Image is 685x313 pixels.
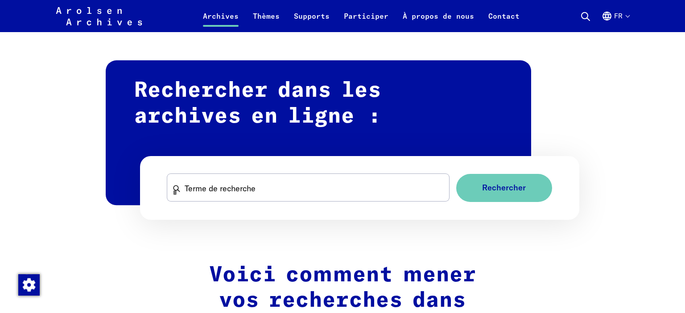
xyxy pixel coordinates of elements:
a: Archives [196,11,246,32]
h2: Rechercher dans les archives en ligne : [106,60,531,205]
img: Modification du consentement [18,274,40,296]
button: Français, sélection de la langue [602,11,629,32]
a: À propos de nous [396,11,481,32]
nav: Principal [196,5,527,27]
a: Supports [287,11,337,32]
a: Participer [337,11,396,32]
span: Rechercher [482,183,526,193]
div: Modification du consentement [18,274,39,295]
a: Contact [481,11,527,32]
button: Rechercher [456,174,552,202]
a: Thèmes [246,11,287,32]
